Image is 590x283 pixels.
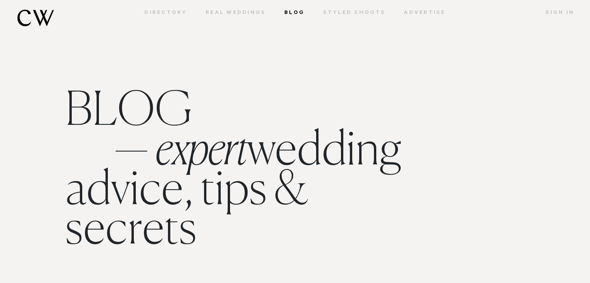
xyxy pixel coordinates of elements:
[17,10,54,26] img: monogram.svg
[135,10,197,17] a: Directory
[536,10,574,17] a: Sign In
[275,10,314,17] a: Blog
[196,10,275,17] a: Real Weddings
[156,128,247,175] span: expert
[395,10,455,17] a: Advertise
[114,128,149,175] span: —
[314,10,395,17] a: Styled Shoots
